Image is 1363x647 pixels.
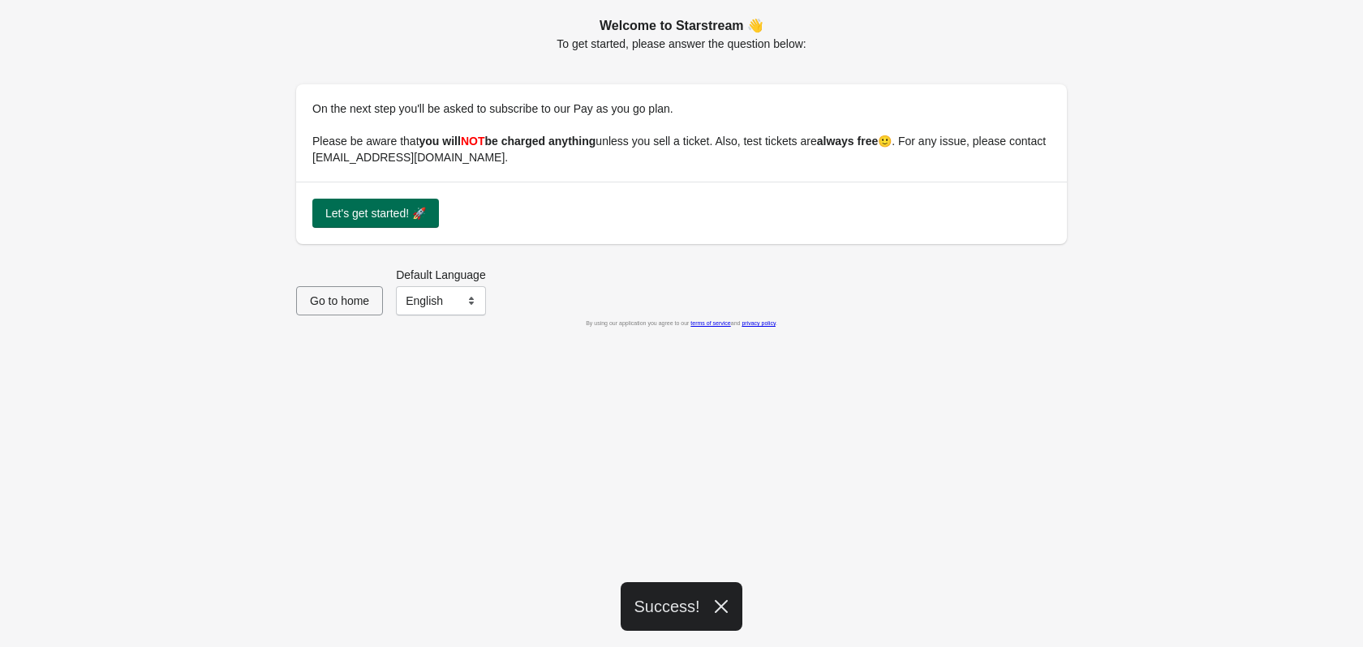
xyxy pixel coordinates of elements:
div: To get started, please answer the question below: [296,16,1067,52]
div: On the next step you'll be asked to subscribe to our Pay as you go plan. Please be aware that unl... [296,84,1067,182]
div: Success! [621,582,742,631]
a: privacy policy [742,320,776,326]
a: Go to home [296,294,383,307]
span: Go to home [310,294,369,307]
button: Go to home [296,286,383,315]
a: terms of service [690,320,730,326]
h2: Welcome to Starstream 👋 [296,16,1067,36]
label: Default Language [396,267,486,283]
div: By using our application you agree to our and . [296,315,1067,332]
span: NOT [461,135,485,148]
button: Let's get started! 🚀 [312,199,439,228]
span: Let's get started! 🚀 [325,207,426,220]
b: always free [817,135,879,148]
b: you will be charged anything [419,135,596,148]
